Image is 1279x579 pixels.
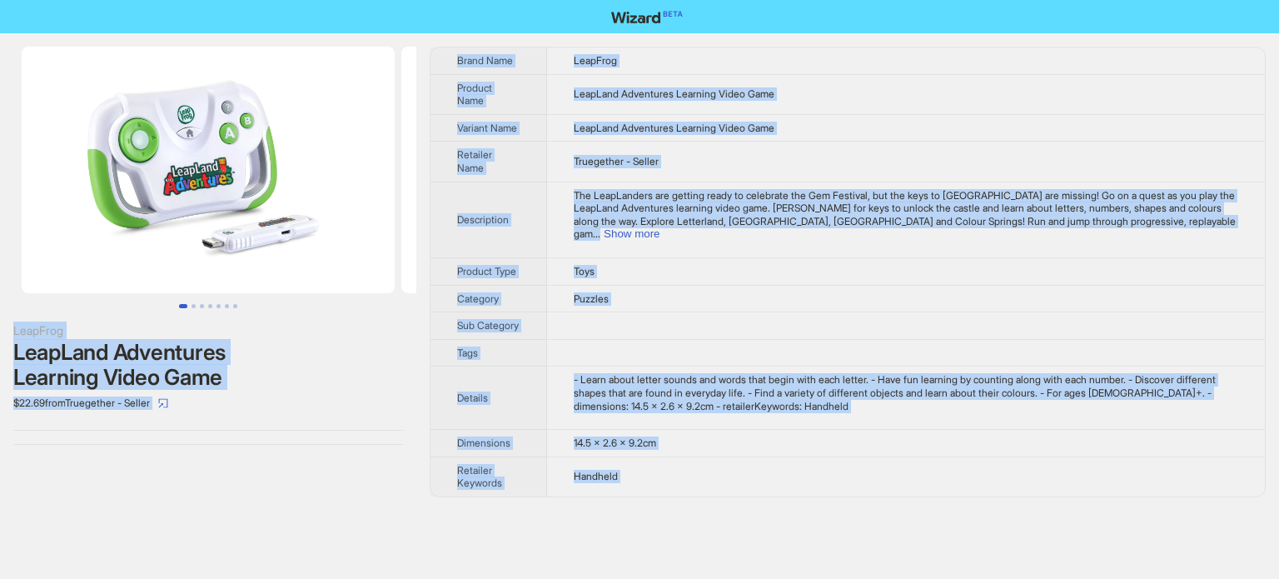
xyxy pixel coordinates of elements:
[13,390,403,417] div: $22.69 from Truegether - Seller
[457,54,513,67] span: Brand Name
[200,304,204,308] button: Go to slide 3
[574,470,618,482] span: Handheld
[593,227,600,240] span: ...
[22,47,395,293] img: LeapLand Adventures Learning Video Game LeapLand Adventures Learning Video Game image 1
[457,319,519,332] span: Sub Category
[158,398,168,408] span: select
[457,82,492,107] span: Product Name
[574,265,595,277] span: Toys
[192,304,196,308] button: Go to slide 2
[604,227,659,240] button: Expand
[179,304,187,308] button: Go to slide 1
[457,347,478,359] span: Tags
[574,155,659,167] span: Truegether - Seller
[13,322,403,340] div: LeapFrog
[457,437,510,449] span: Dimensions
[457,213,509,226] span: Description
[208,304,212,308] button: Go to slide 4
[457,464,502,490] span: Retailer Keywords
[574,189,1238,241] div: The LeapLanders are getting ready to celebrate the Gem Festival, but the keys to Clever Castle ar...
[574,292,609,305] span: Puzzles
[574,189,1236,241] span: The LeapLanders are getting ready to celebrate the Gem Festival, but the keys to [GEOGRAPHIC_DATA...
[401,47,774,293] img: LeapLand Adventures Learning Video Game LeapLand Adventures Learning Video Game image 2
[457,265,516,277] span: Product Type
[457,392,488,404] span: Details
[216,304,221,308] button: Go to slide 5
[13,340,403,390] div: LeapLand Adventures Learning Video Game
[574,373,1238,412] div: - Learn about letter sounds and words that begin with each letter. - Have fun learning by countin...
[574,437,656,449] span: 14.5 x 2.6 x 9.2cm
[574,122,774,134] span: LeapLand Adventures Learning Video Game
[233,304,237,308] button: Go to slide 7
[457,292,499,305] span: Category
[225,304,229,308] button: Go to slide 6
[574,87,774,100] span: LeapLand Adventures Learning Video Game
[457,148,492,174] span: Retailer Name
[457,122,517,134] span: Variant Name
[574,54,617,67] span: LeapFrog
